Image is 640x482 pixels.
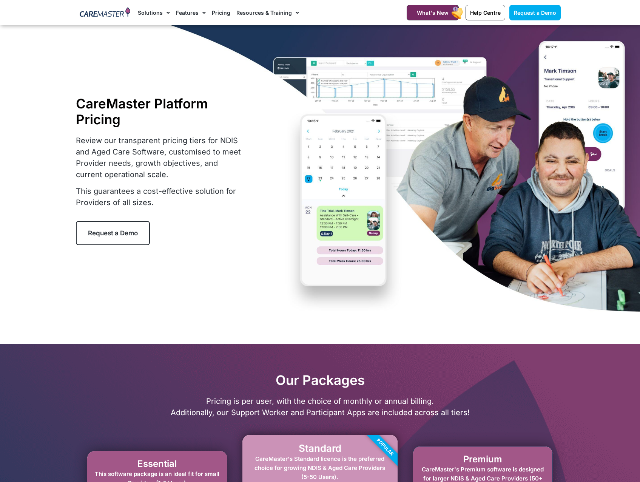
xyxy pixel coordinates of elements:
[250,442,390,454] h2: Standard
[76,96,246,127] h1: CareMaster Platform Pricing
[466,5,505,20] a: Help Centre
[514,9,556,16] span: Request a Demo
[95,459,220,470] h2: Essential
[470,9,501,16] span: Help Centre
[421,454,545,465] h2: Premium
[88,229,138,237] span: Request a Demo
[254,455,385,480] span: CareMaster's Standard licence is the preferred choice for growing NDIS & Aged Care Providers (5-5...
[76,395,564,418] p: Pricing is per user, with the choice of monthly or annual billing. Additionally, our Support Work...
[407,5,459,20] a: What's New
[76,185,246,208] p: This guarantees a cost-effective solution for Providers of all sizes.
[76,221,150,245] a: Request a Demo
[509,5,561,20] a: Request a Demo
[76,135,246,180] p: Review our transparent pricing tiers for NDIS and Aged Care Software, customised to meet Provider...
[417,9,449,16] span: What's New
[76,372,564,388] h2: Our Packages
[80,7,131,19] img: CareMaster Logo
